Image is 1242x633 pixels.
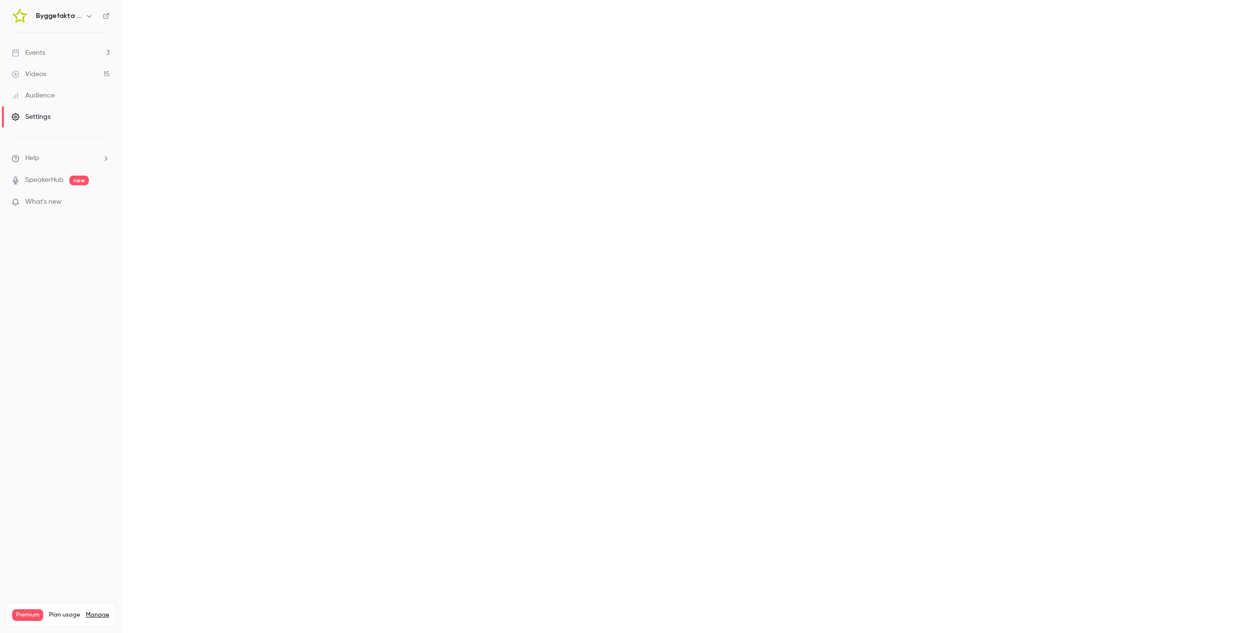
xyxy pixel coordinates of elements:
[12,69,46,79] div: Videos
[49,611,80,619] span: Plan usage
[12,112,50,122] div: Settings
[25,175,64,185] a: SpeakerHub
[25,197,62,207] span: What's new
[69,176,89,185] span: new
[12,609,43,621] span: Premium
[25,153,39,163] span: Help
[36,11,82,21] h6: Byggefakta | Powered by Hubexo
[12,8,28,24] img: Byggefakta | Powered by Hubexo
[12,48,45,58] div: Events
[12,153,110,163] li: help-dropdown-opener
[86,611,109,619] a: Manage
[12,91,55,100] div: Audience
